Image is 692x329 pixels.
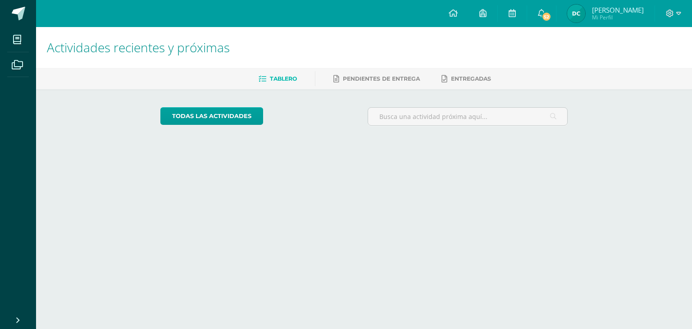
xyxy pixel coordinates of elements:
[542,12,551,22] span: 52
[567,5,585,23] img: 4d4b29b5789ebf826938de1e706f73b7.png
[47,39,230,56] span: Actividades recientes y próximas
[343,75,420,82] span: Pendientes de entrega
[451,75,491,82] span: Entregadas
[270,75,297,82] span: Tablero
[442,72,491,86] a: Entregadas
[592,14,644,21] span: Mi Perfil
[160,107,263,125] a: todas las Actividades
[333,72,420,86] a: Pendientes de entrega
[368,108,568,125] input: Busca una actividad próxima aquí...
[259,72,297,86] a: Tablero
[592,5,644,14] span: [PERSON_NAME]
